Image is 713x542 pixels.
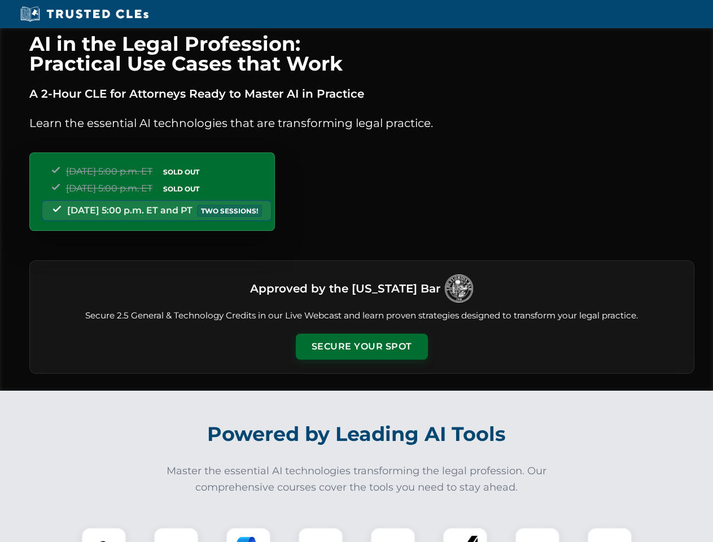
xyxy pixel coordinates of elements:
p: Learn the essential AI technologies that are transforming legal practice. [29,114,694,132]
h3: Approved by the [US_STATE] Bar [250,278,440,299]
span: [DATE] 5:00 p.m. ET [66,166,152,177]
p: Master the essential AI technologies transforming the legal profession. Our comprehensive courses... [159,463,554,496]
span: SOLD OUT [159,166,203,178]
button: Secure Your Spot [296,334,428,360]
p: Secure 2.5 General & Technology Credits in our Live Webcast and learn proven strategies designed ... [43,309,680,322]
h1: AI in the Legal Profession: Practical Use Cases that Work [29,34,694,73]
p: A 2-Hour CLE for Attorneys Ready to Master AI in Practice [29,85,694,103]
img: Trusted CLEs [17,6,152,23]
span: SOLD OUT [159,183,203,195]
h2: Powered by Leading AI Tools [44,414,670,454]
span: [DATE] 5:00 p.m. ET [66,183,152,194]
img: Logo [445,274,473,303]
